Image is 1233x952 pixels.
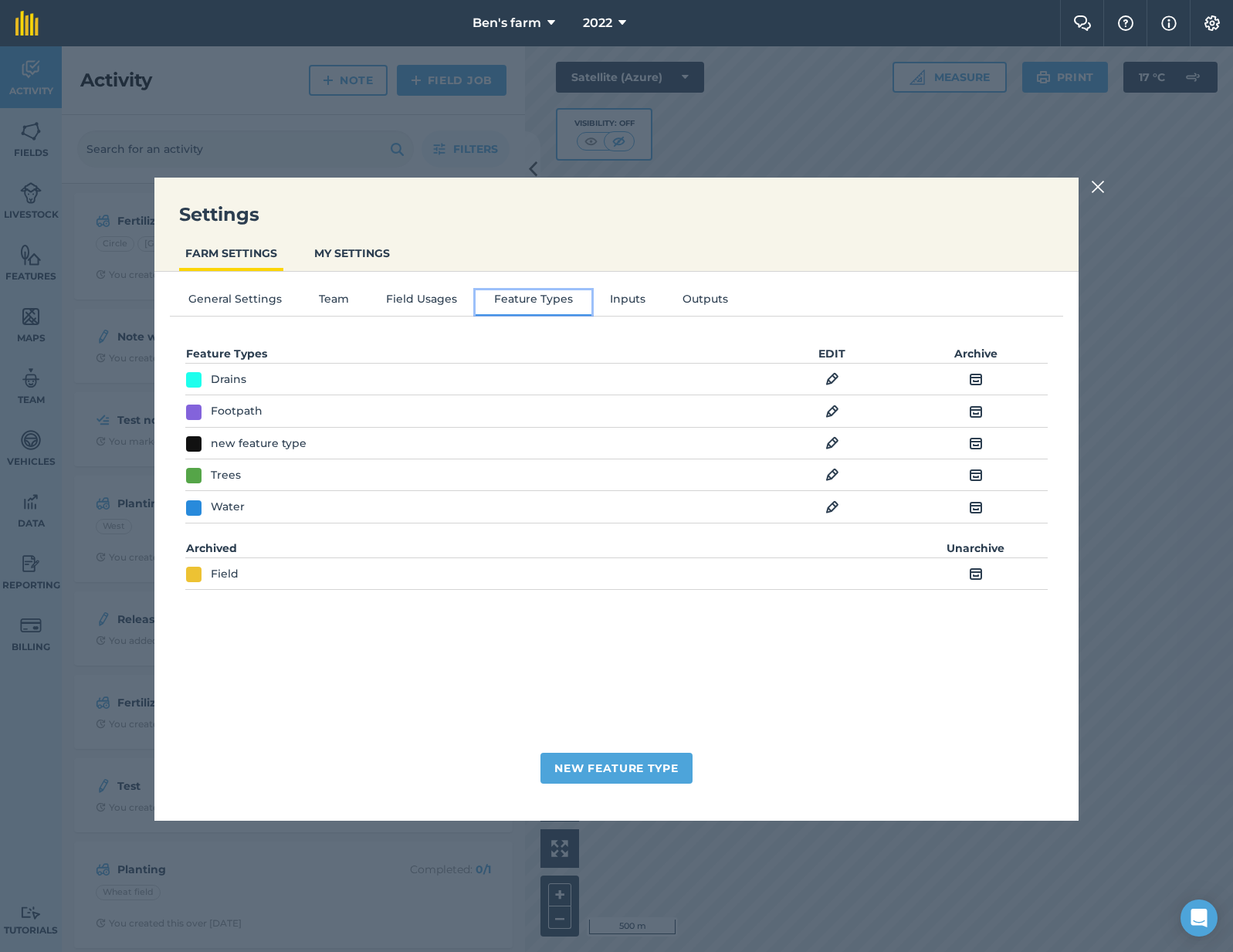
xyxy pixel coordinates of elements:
[185,364,760,395] td: Drains
[185,427,760,459] td: new feature type
[969,466,983,484] img: svg+xml;base64,PHN2ZyB4bWxucz0iaHR0cDovL3d3dy53My5vcmcvMjAwMC9zdmciIHdpZHRoPSIxOCIgaGVpZ2h0PSIyNC...
[170,290,300,313] button: General Settings
[185,539,904,558] th: Archived
[583,14,612,32] span: 2022
[825,402,839,421] img: svg+xml;base64,PHN2ZyB4bWxucz0iaHR0cDovL3d3dy53My5vcmcvMjAwMC9zdmciIHdpZHRoPSIxOCIgaGVpZ2h0PSIyNC...
[1116,15,1135,31] img: A question mark icon
[825,370,839,388] img: svg+xml;base64,PHN2ZyB4bWxucz0iaHR0cDovL3d3dy53My5vcmcvMjAwMC9zdmciIHdpZHRoPSIxOCIgaGVpZ2h0PSIyNC...
[540,753,692,784] button: New Feature Type
[185,395,760,427] td: Footpath
[825,498,839,517] img: svg+xml;base64,PHN2ZyB4bWxucz0iaHR0cDovL3d3dy53My5vcmcvMjAwMC9zdmciIHdpZHRoPSIxOCIgaGVpZ2h0PSIyNC...
[904,344,1048,364] th: Archive
[664,290,747,313] button: Outputs
[300,290,368,313] button: Team
[969,564,983,583] img: svg+xml;base64,PHN2ZyB4bWxucz0iaHR0cDovL3d3dy53My5vcmcvMjAwMC9zdmciIHdpZHRoPSIxOCIgaGVpZ2h0PSIyNC...
[969,434,983,452] img: svg+xml;base64,PHN2ZyB4bWxucz0iaHR0cDovL3d3dy53My5vcmcvMjAwMC9zdmciIHdpZHRoPSIxOCIgaGVpZ2h0PSIyNC...
[1203,15,1221,31] img: A cog icon
[1180,899,1218,937] div: Open Intercom Messenger
[368,290,476,313] button: Field Usages
[969,402,983,421] img: svg+xml;base64,PHN2ZyB4bWxucz0iaHR0cDovL3d3dy53My5vcmcvMjAwMC9zdmciIHdpZHRoPSIxOCIgaGVpZ2h0PSIyNC...
[185,344,760,364] th: Feature Types
[185,491,760,523] td: Water
[969,498,983,517] img: svg+xml;base64,PHN2ZyB4bWxucz0iaHR0cDovL3d3dy53My5vcmcvMjAwMC9zdmciIHdpZHRoPSIxOCIgaGVpZ2h0PSIyNC...
[185,558,904,590] td: Field
[825,466,839,484] img: svg+xml;base64,PHN2ZyB4bWxucz0iaHR0cDovL3d3dy53My5vcmcvMjAwMC9zdmciIHdpZHRoPSIxOCIgaGVpZ2h0PSIyNC...
[476,290,591,313] button: Feature Types
[760,344,904,364] th: EDIT
[308,239,396,268] button: MY SETTINGS
[825,434,839,452] img: svg+xml;base64,PHN2ZyB4bWxucz0iaHR0cDovL3d3dy53My5vcmcvMjAwMC9zdmciIHdpZHRoPSIxOCIgaGVpZ2h0PSIyNC...
[154,202,1079,227] h3: Settings
[15,11,39,36] img: fieldmargin Logo
[185,459,760,491] td: Trees
[1073,15,1092,31] img: Two speech bubbles overlapping with the left bubble in the forefront
[179,239,283,268] button: FARM SETTINGS
[904,539,1048,558] th: Unarchive
[969,370,983,388] img: svg+xml;base64,PHN2ZyB4bWxucz0iaHR0cDovL3d3dy53My5vcmcvMjAwMC9zdmciIHdpZHRoPSIxOCIgaGVpZ2h0PSIyNC...
[1091,178,1105,196] img: svg+xml;base64,PHN2ZyB4bWxucz0iaHR0cDovL3d3dy53My5vcmcvMjAwMC9zdmciIHdpZHRoPSIyMiIgaGVpZ2h0PSIzMC...
[473,14,541,32] span: Ben's farm
[1161,14,1177,32] img: svg+xml;base64,PHN2ZyB4bWxucz0iaHR0cDovL3d3dy53My5vcmcvMjAwMC9zdmciIHdpZHRoPSIxNyIgaGVpZ2h0PSIxNy...
[591,290,664,313] button: Inputs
